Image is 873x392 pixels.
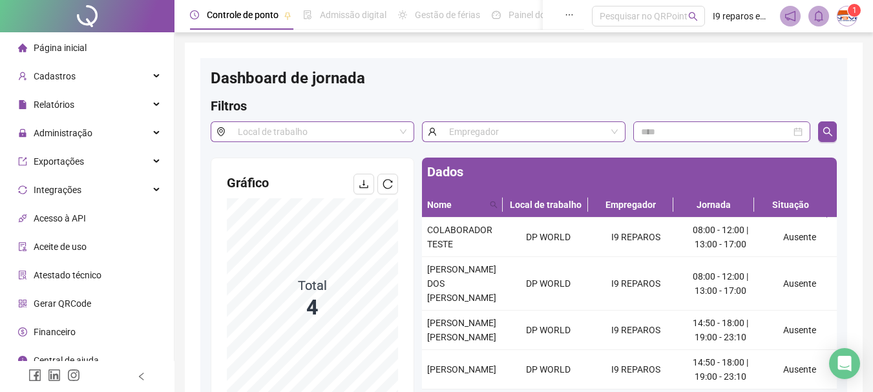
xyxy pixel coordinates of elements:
[837,6,857,26] img: 90218
[359,179,369,189] span: download
[34,71,76,81] span: Cadastros
[34,156,84,167] span: Exportações
[427,318,496,342] span: [PERSON_NAME] [PERSON_NAME]
[34,185,81,195] span: Integrações
[592,218,679,257] td: I9 REPAROS
[505,311,592,350] td: DP WORLD
[503,192,588,218] th: Local de trabalho
[28,369,41,382] span: facebook
[211,121,231,142] span: environment
[490,201,498,209] span: search
[505,350,592,389] td: DP WORLD
[211,98,247,114] span: Filtros
[18,185,27,194] span: sync
[679,257,762,311] td: 08:00 - 12:00 | 13:00 - 17:00
[829,348,860,379] div: Open Intercom Messenger
[34,355,99,366] span: Central de ajuda
[422,121,442,142] span: user
[398,10,407,19] span: sun
[848,4,861,17] sup: Atualize o seu contato no menu Meus Dados
[18,214,27,223] span: api
[492,10,501,19] span: dashboard
[784,10,796,22] span: notification
[227,175,269,191] span: Gráfico
[813,10,825,22] span: bell
[211,69,365,87] span: Dashboard de jornada
[487,195,500,214] span: search
[190,10,199,19] span: clock-circle
[137,372,146,381] span: left
[383,179,393,189] span: reload
[18,43,27,52] span: home
[34,128,92,138] span: Administração
[18,242,27,251] span: audit
[320,10,386,20] span: Admissão digital
[427,364,496,375] span: [PERSON_NAME]
[852,6,857,15] span: 1
[34,242,87,252] span: Aceite de uso
[588,192,673,218] th: Empregador
[34,213,86,223] span: Acesso à API
[18,72,27,81] span: user-add
[823,127,833,137] span: search
[207,10,279,20] span: Controle de ponto
[34,99,74,110] span: Relatórios
[679,350,762,389] td: 14:50 - 18:00 | 19:00 - 23:10
[762,350,837,389] td: Ausente
[592,257,679,311] td: I9 REPAROS
[427,198,485,212] span: Nome
[18,299,27,308] span: qrcode
[509,10,559,20] span: Painel do DP
[48,369,61,382] span: linkedin
[415,10,480,20] span: Gestão de férias
[18,271,27,280] span: solution
[565,10,574,19] span: ellipsis
[18,157,27,166] span: export
[303,10,312,19] span: file-done
[34,43,87,53] span: Página inicial
[427,264,496,303] span: [PERSON_NAME] DOS [PERSON_NAME]
[18,100,27,109] span: file
[284,12,291,19] span: pushpin
[592,311,679,350] td: I9 REPAROS
[34,270,101,280] span: Atestado técnico
[673,192,754,218] th: Jornada
[762,257,837,311] td: Ausente
[679,311,762,350] td: 14:50 - 18:00 | 19:00 - 23:10
[762,311,837,350] td: Ausente
[713,9,772,23] span: I9 reparos em Containers
[18,327,27,336] span: dollar
[505,257,592,311] td: DP WORLD
[34,327,76,337] span: Financeiro
[505,218,592,257] td: DP WORLD
[592,350,679,389] td: I9 REPAROS
[762,218,837,257] td: Ausente
[67,369,80,382] span: instagram
[754,192,827,218] th: Situação
[427,225,492,249] span: COLABORADOR TESTE
[34,298,91,309] span: Gerar QRCode
[18,356,27,365] span: info-circle
[427,164,463,180] span: Dados
[688,12,698,21] span: search
[18,129,27,138] span: lock
[679,218,762,257] td: 08:00 - 12:00 | 13:00 - 17:00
